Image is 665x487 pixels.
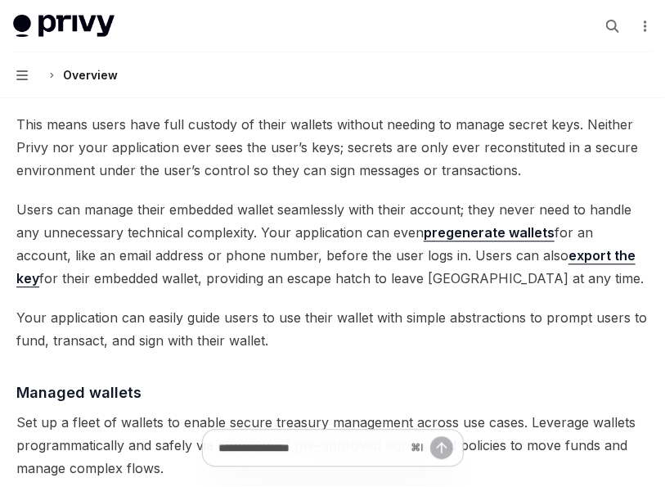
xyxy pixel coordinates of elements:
div: Overview [63,65,118,85]
a: pregenerate wallets [424,224,555,241]
button: Send message [430,437,453,460]
span: Your application can easily guide users to use their wallet with simple abstractions to prompt us... [16,306,649,352]
input: Ask a question... [219,431,405,467]
button: More actions [636,15,652,38]
span: Users can manage their embedded wallet seamlessly with their account; they never need to handle a... [16,198,649,290]
span: Set up a fleet of wallets to enable secure treasury management across use cases. Leverage wallets... [16,411,649,480]
button: Open search [600,13,626,39]
img: light logo [13,15,115,38]
span: This means users have full custody of their wallets without needing to manage secret keys. Neithe... [16,113,649,182]
span: Managed wallets [16,381,142,404]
